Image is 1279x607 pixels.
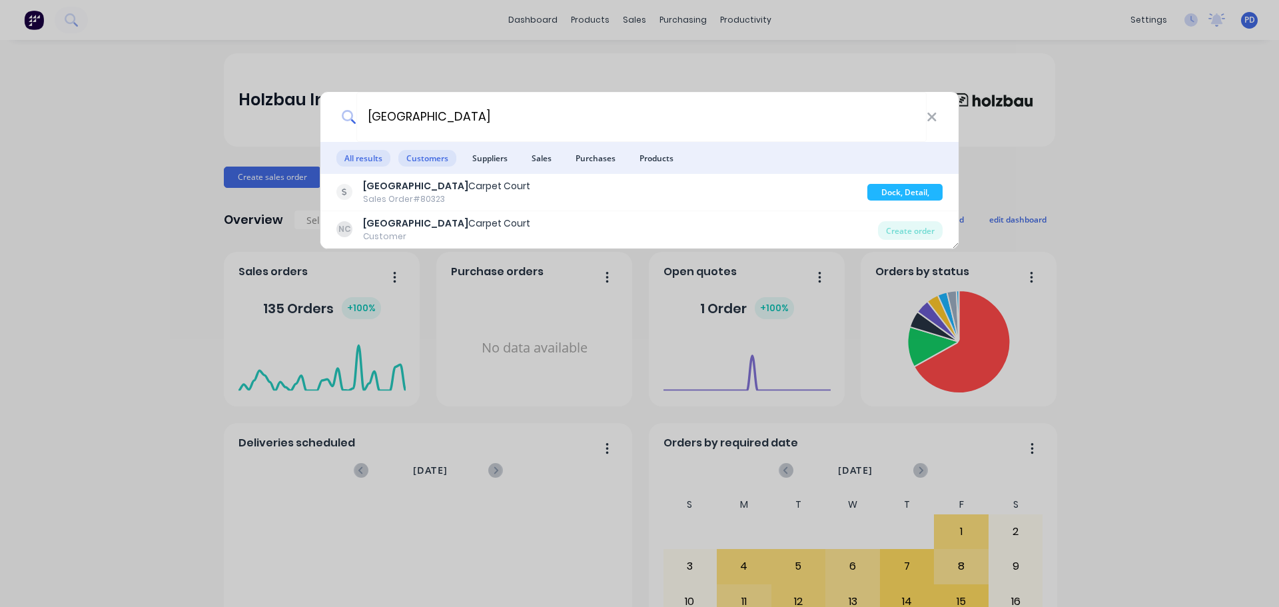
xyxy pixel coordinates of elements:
[878,221,943,240] div: Create order
[363,231,530,243] div: Customer
[524,150,560,167] span: Sales
[867,184,943,201] div: Dock, Detail, Pack
[632,150,681,167] span: Products
[398,150,456,167] span: Customers
[336,150,390,167] span: All results
[363,217,468,230] b: [GEOGRAPHIC_DATA]
[363,179,530,193] div: Carpet Court
[356,92,927,142] input: Start typing a customer or supplier name to create a new order...
[363,193,530,205] div: Sales Order #80323
[464,150,516,167] span: Suppliers
[363,179,468,193] b: [GEOGRAPHIC_DATA]
[363,217,530,231] div: Carpet Court
[568,150,624,167] span: Purchases
[336,221,352,237] div: NC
